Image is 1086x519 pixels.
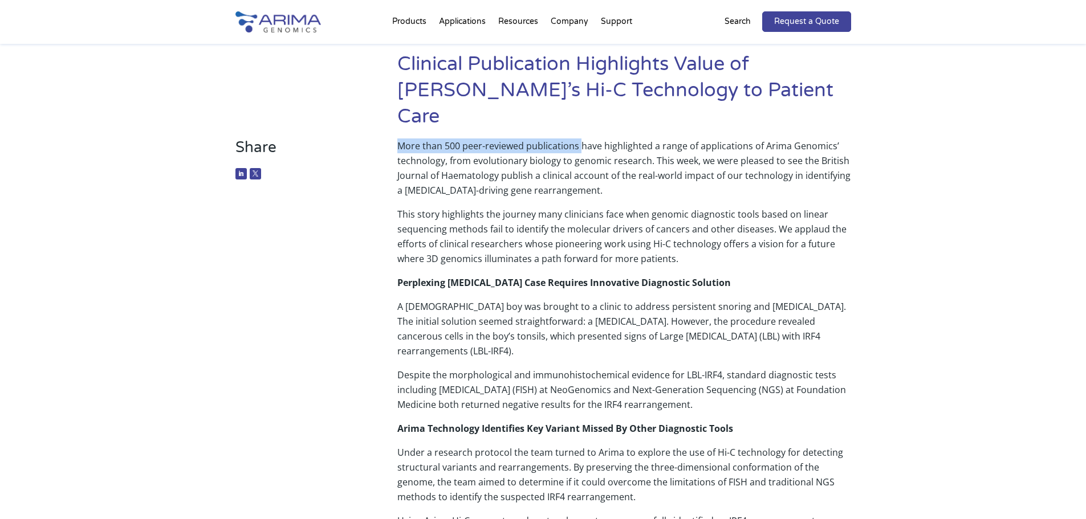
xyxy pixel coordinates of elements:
[397,445,851,513] p: Under a research protocol the team turned to Arima to explore the use of Hi-C technology for dete...
[397,367,851,421] p: Despite the morphological and immunohistochemical evidence for LBL-IRF4, standard diagnostic test...
[725,14,751,29] p: Search
[235,138,364,165] h3: Share
[397,299,851,367] p: A [DEMOGRAPHIC_DATA] boy was brought to a clinic to address persistent snoring and [MEDICAL_DATA]...
[235,11,321,32] img: Arima-Genomics-logo
[397,422,733,435] strong: Arima Technology Identifies Key Variant Missed By Other Diagnostic Tools
[397,51,851,138] h1: Clinical Publication Highlights Value of [PERSON_NAME]’s Hi-C Technology to Patient Care
[397,138,851,207] p: More than 500 peer-reviewed publications have highlighted a range of applications of Arima Genomi...
[762,11,851,32] a: Request a Quote
[397,207,851,275] p: This story highlights the journey many clinicians face when genomic diagnostic tools based on lin...
[397,276,731,289] strong: Perplexing [MEDICAL_DATA] Case Requires Innovative Diagnostic Solution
